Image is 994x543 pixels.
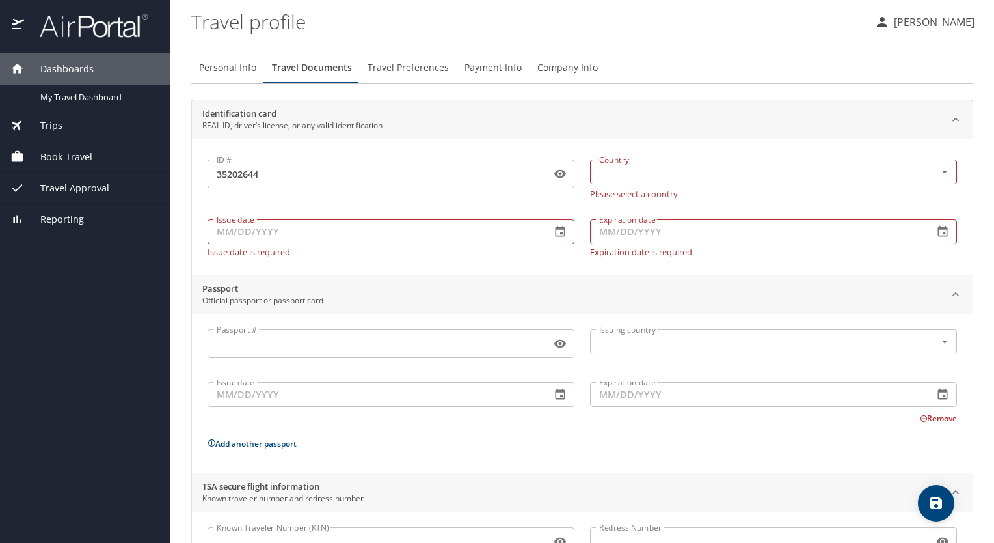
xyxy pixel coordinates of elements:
[368,60,449,76] span: Travel Preferences
[25,13,148,38] img: airportal-logo.png
[192,100,973,139] div: Identification cardREAL ID, driver’s license, or any valid identification
[537,60,598,76] span: Company Info
[202,283,323,296] h2: Passport
[24,118,62,133] span: Trips
[208,247,574,257] p: Issue date is required
[24,212,84,227] span: Reporting
[202,120,383,132] p: REAL ID, driver’s license, or any valid identification
[937,164,952,180] button: Open
[192,139,973,275] div: Identification cardREAL ID, driver’s license, or any valid identification
[918,485,954,522] button: save
[191,1,864,42] h1: Travel profile
[590,187,957,199] p: Please select a country
[12,13,25,38] img: icon-airportal.png
[192,275,973,314] div: PassportOfficial passport or passport card
[192,473,973,512] div: TSA secure flight informationKnown traveler number and redress number
[208,438,297,449] button: Add another passport
[192,314,973,473] div: PassportOfficial passport or passport card
[199,60,256,76] span: Personal Info
[937,334,952,350] button: Open
[464,60,522,76] span: Payment Info
[590,382,923,407] input: MM/DD/YYYY
[24,62,94,76] span: Dashboards
[869,10,980,34] button: [PERSON_NAME]
[191,52,973,83] div: Profile
[590,247,957,257] p: Expiration date is required
[202,107,383,120] h2: Identification card
[590,219,923,244] input: MM/DD/YYYY
[40,91,155,104] span: My Travel Dashboard
[202,493,364,505] p: Known traveler number and redress number
[208,382,541,407] input: MM/DD/YYYY
[24,150,92,164] span: Book Travel
[208,219,541,244] input: MM/DD/YYYY
[890,14,974,30] p: [PERSON_NAME]
[272,60,352,76] span: Travel Documents
[920,413,957,424] button: Remove
[202,480,364,494] h2: TSA secure flight information
[24,181,109,195] span: Travel Approval
[202,295,323,307] p: Official passport or passport card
